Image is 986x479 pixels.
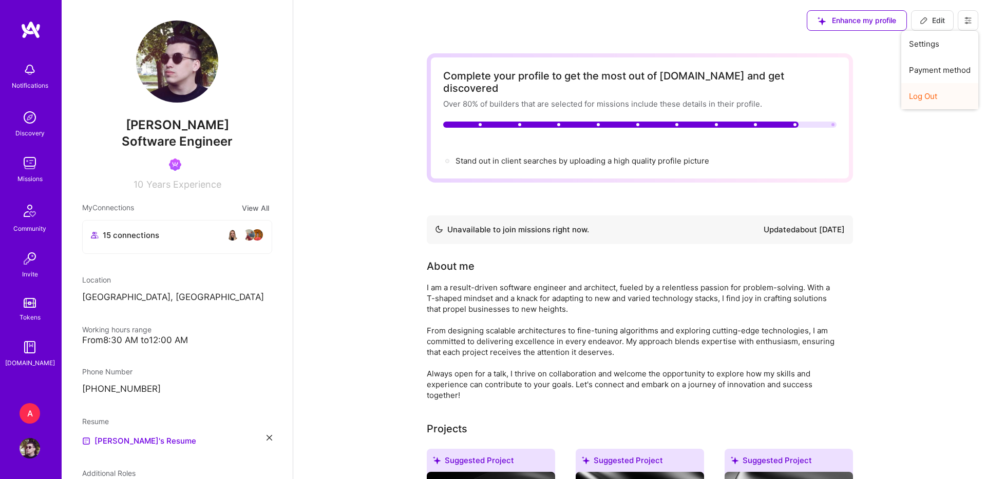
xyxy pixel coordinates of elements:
span: Additional Roles [82,469,136,477]
img: discovery [20,107,40,128]
span: My Connections [82,202,134,214]
i: icon Collaborator [91,231,99,239]
img: User Avatar [136,21,218,103]
div: A [20,403,40,424]
p: [PHONE_NUMBER] [82,383,272,395]
span: Years Experience [146,179,221,190]
span: 10 [134,179,143,190]
img: bell [20,59,40,80]
div: Suggested Project [576,449,704,476]
p: [GEOGRAPHIC_DATA], [GEOGRAPHIC_DATA] [82,291,272,304]
span: Software Engineer [122,134,233,149]
button: Edit [911,10,954,31]
button: Payment method [901,57,978,83]
div: About me [427,258,475,274]
img: teamwork [20,153,40,173]
img: guide book [20,337,40,357]
div: I am a result-driven software engineer and architect, fueled by a relentless passion for problem-... [427,282,838,401]
button: Settings [901,31,978,57]
div: Discovery [15,128,45,138]
img: tokens [24,298,36,308]
span: Working hours range [82,325,151,334]
div: Suggested Project [725,449,853,476]
span: Phone Number [82,367,132,376]
a: [PERSON_NAME]'s Resume [82,435,196,447]
a: User Avatar [17,438,43,458]
img: avatar [235,229,247,241]
div: Complete your profile to get the most out of [DOMAIN_NAME] and get discovered [443,70,837,94]
div: Location [82,274,272,285]
button: 15 connectionsavataravataravataravatar [82,220,272,254]
i: icon SuggestedTeams [818,17,826,25]
div: Tokens [20,312,41,323]
div: From 8:30 AM to 12:00 AM [82,335,272,346]
div: Invite [22,269,38,280]
div: Over 80% of builders that are selected for missions include these details in their profile. [443,98,837,109]
i: icon SuggestedTeams [731,456,738,464]
img: avatar [251,229,263,241]
span: [PERSON_NAME] [82,117,272,133]
i: icon Close [267,435,272,441]
div: Unavailable to join missions right now. [435,224,589,236]
span: 15 connections [103,230,159,241]
div: Projects [427,421,467,436]
button: Enhance my profile [807,10,907,31]
button: View All [239,202,272,214]
img: avatar [243,229,255,241]
span: Resume [82,417,109,426]
i: icon SuggestedTeams [433,456,441,464]
img: Availability [435,225,443,233]
img: avatar [226,229,239,241]
div: Community [13,223,46,234]
img: Invite [20,248,40,269]
img: logo [21,21,41,39]
img: Community [17,198,42,223]
img: User Avatar [20,438,40,458]
div: Notifications [12,80,48,91]
div: Suggested Project [427,449,555,476]
div: [DOMAIN_NAME] [5,357,55,368]
img: Been on Mission [169,158,181,171]
div: Missions [17,173,43,184]
div: Stand out in client searches by uploading a high quality profile picture [456,155,709,166]
i: icon SuggestedTeams [582,456,590,464]
div: Updated about [DATE] [764,224,845,236]
span: Enhance my profile [818,15,896,26]
a: A [17,403,43,424]
span: Edit [920,15,945,26]
img: Resume [82,437,90,445]
button: Log Out [901,83,978,109]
